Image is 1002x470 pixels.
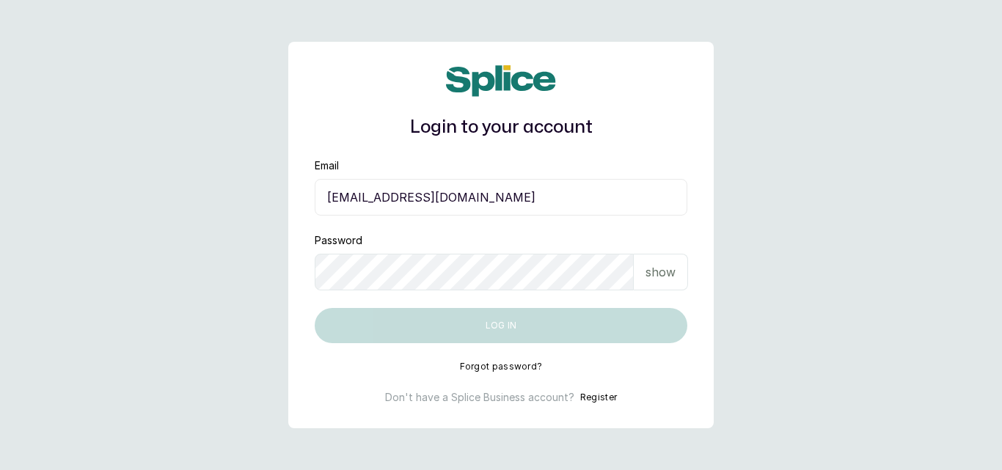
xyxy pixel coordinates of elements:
[315,158,339,173] label: Email
[315,308,687,343] button: Log in
[580,390,617,405] button: Register
[646,263,676,281] p: show
[315,179,687,216] input: email@acme.com
[315,114,687,141] h1: Login to your account
[385,390,574,405] p: Don't have a Splice Business account?
[315,233,362,248] label: Password
[460,361,543,372] button: Forgot password?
